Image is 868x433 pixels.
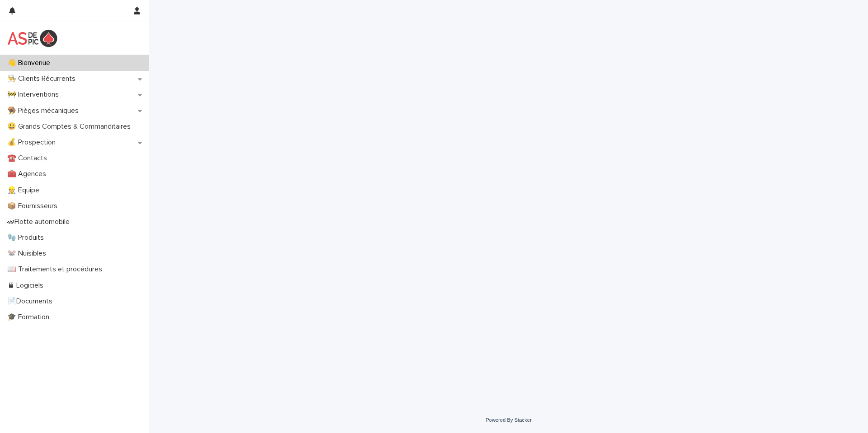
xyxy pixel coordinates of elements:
[4,138,63,147] p: 💰 Prospection
[4,170,53,178] p: 🧰 Agences
[4,202,65,210] p: 📦 Fournisseurs
[4,313,57,321] p: 🎓 Formation
[7,29,57,47] img: yKcqic14S0S6KrLdrqO6
[4,74,83,83] p: 👨‍🍳 Clients Récurrents
[4,90,66,99] p: 🚧 Interventions
[486,417,531,423] a: Powered By Stacker
[4,107,86,115] p: 🪤 Pièges mécaniques
[4,154,54,163] p: ☎️ Contacts
[4,233,51,242] p: 🧤 Produits
[4,218,77,226] p: 🏎Flotte automobile
[4,186,47,195] p: 👷 Equipe
[4,59,57,67] p: 👋 Bienvenue
[4,249,53,258] p: 🐭 Nuisibles
[4,297,60,306] p: 📄Documents
[4,281,51,290] p: 🖥 Logiciels
[4,265,109,274] p: 📖 Traitements et procédures
[4,122,138,131] p: 😃 Grands Comptes & Commanditaires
